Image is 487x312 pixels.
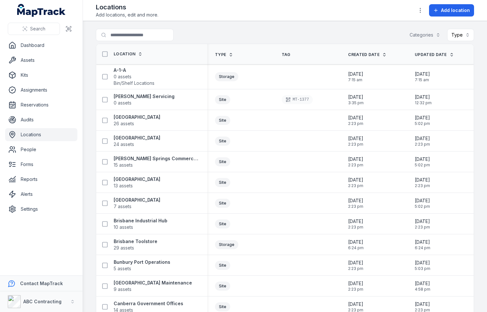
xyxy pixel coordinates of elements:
a: [PERSON_NAME] Springs Commercial Hub15 assets [114,155,199,168]
span: 0 assets [114,100,131,106]
time: 05/02/2025, 2:23:04 pm [348,197,363,209]
span: 12:32 pm [415,100,432,106]
span: [DATE] [348,218,363,225]
div: Site [215,137,230,146]
a: [GEOGRAPHIC_DATA]26 assets [114,114,160,127]
a: Bunbury Port Operations5 assets [114,259,170,272]
a: Audits [5,113,77,126]
time: 23/01/2025, 6:24:08 pm [348,239,364,251]
div: Storage [215,72,238,81]
time: 13/02/2025, 5:02:38 pm [415,115,430,126]
time: 01/07/2025, 7:15:11 am [415,71,430,83]
button: Categories [405,29,445,41]
div: Site [215,219,230,228]
a: [GEOGRAPHIC_DATA]13 assets [114,176,160,189]
a: Alerts [5,188,77,201]
span: 7:15 am [415,77,430,83]
a: Location [114,51,142,57]
div: Site [215,261,230,270]
time: 05/02/2025, 2:23:04 pm [348,218,363,230]
span: 3:35 pm [348,100,364,106]
span: Bin/Shelf Locations [114,80,154,86]
span: Location [114,51,135,57]
span: 2:23 pm [415,225,430,230]
span: 13 assets [114,183,133,189]
strong: [PERSON_NAME] Servicing [114,93,175,100]
span: 2:23 pm [348,204,363,209]
span: 9 assets [114,286,131,293]
strong: [GEOGRAPHIC_DATA] [114,176,160,183]
span: 2:23 pm [348,287,363,292]
span: [DATE] [348,115,363,121]
span: 5:02 pm [415,162,430,168]
a: Kits [5,69,77,82]
div: Site [215,199,230,208]
a: Updated Date [415,52,454,57]
time: 05/02/2025, 2:23:04 pm [348,115,363,126]
span: [DATE] [415,280,430,287]
span: [DATE] [348,197,363,204]
a: Dashboard [5,39,77,52]
span: [DATE] [415,156,430,162]
strong: [GEOGRAPHIC_DATA] [114,197,160,203]
span: 5 assets [114,265,131,272]
span: [DATE] [348,301,363,307]
a: [GEOGRAPHIC_DATA]24 assets [114,135,160,148]
span: 2:23 pm [348,266,363,271]
button: Add location [429,4,474,17]
span: 26 assets [114,120,134,127]
div: Site [215,178,230,187]
span: [DATE] [415,260,430,266]
span: 5:02 pm [415,121,430,126]
strong: [GEOGRAPHIC_DATA] Maintenance [114,280,192,286]
div: MT-1377 [282,95,313,104]
div: Site [215,95,230,104]
time: 05/02/2025, 2:23:04 pm [415,177,430,188]
strong: Canberra Government Offices [114,300,183,307]
a: [GEOGRAPHIC_DATA]7 assets [114,197,160,210]
span: 2:23 pm [348,162,363,168]
span: [DATE] [415,135,430,142]
span: [DATE] [348,177,363,183]
span: [DATE] [348,239,364,245]
span: [DATE] [415,197,430,204]
a: [GEOGRAPHIC_DATA] Maintenance9 assets [114,280,192,293]
span: [DATE] [415,301,430,307]
div: Site [215,282,230,291]
time: 05/02/2025, 2:23:04 pm [348,156,363,168]
a: Type [215,52,233,57]
span: 2:23 pm [348,225,363,230]
span: 2:23 pm [348,121,363,126]
span: 0 assets [114,73,131,80]
a: Brisbane Industrial Hub10 assets [114,217,167,230]
span: 2:23 pm [415,142,430,147]
strong: Brisbane Industrial Hub [114,217,167,224]
span: Created Date [348,52,379,57]
a: Locations [5,128,77,141]
span: 6:24 pm [415,245,430,251]
a: MapTrack [17,4,66,17]
strong: Bunbury Port Operations [114,259,170,265]
span: 2:23 pm [415,183,430,188]
div: Storage [215,240,238,249]
span: [DATE] [415,94,432,100]
strong: [PERSON_NAME] Springs Commercial Hub [114,155,199,162]
a: Settings [5,203,77,216]
strong: [GEOGRAPHIC_DATA] [114,114,160,120]
span: 24 assets [114,141,134,148]
a: [PERSON_NAME] Servicing0 assets [114,93,175,106]
div: Site [215,157,230,166]
span: Add locations, edit and more. [96,12,158,18]
span: Tag [282,52,290,57]
span: Type [215,52,226,57]
span: 2:23 pm [348,142,363,147]
a: A-1-A0 assetsBin/Shelf Locations [114,67,154,86]
span: 7 assets [114,203,131,210]
strong: Contact MapTrack [20,281,63,286]
h2: Locations [96,3,158,12]
a: Brisbane Toolstore29 assets [114,238,157,251]
time: 13/02/2025, 5:02:45 pm [415,156,430,168]
a: Reservations [5,98,77,111]
strong: [GEOGRAPHIC_DATA] [114,135,160,141]
span: [DATE] [415,239,430,245]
